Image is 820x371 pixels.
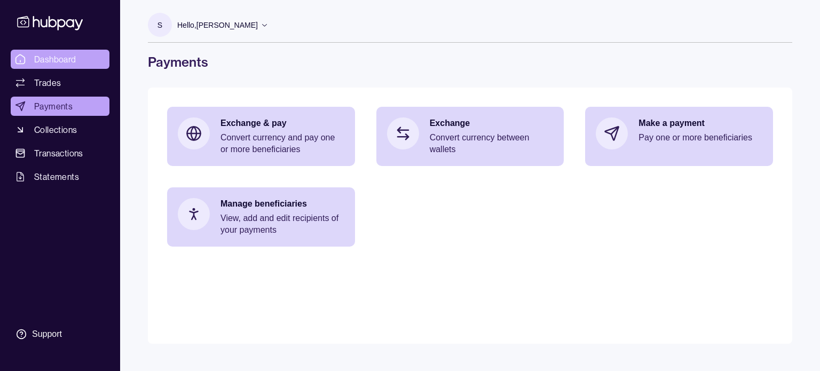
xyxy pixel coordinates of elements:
a: Make a paymentPay one or more beneficiaries [585,107,773,160]
a: Support [11,323,109,345]
a: Transactions [11,144,109,163]
a: Collections [11,120,109,139]
p: Manage beneficiaries [220,198,344,210]
p: Hello, [PERSON_NAME] [177,19,258,31]
a: ExchangeConvert currency between wallets [376,107,564,166]
div: Support [32,328,62,340]
span: Collections [34,123,77,136]
p: S [157,19,162,31]
a: Exchange & payConvert currency and pay one or more beneficiaries [167,107,355,166]
span: Transactions [34,147,83,160]
a: Statements [11,167,109,186]
a: Manage beneficiariesView, add and edit recipients of your payments [167,187,355,247]
span: Dashboard [34,53,76,66]
p: Exchange [430,117,554,129]
h1: Payments [148,53,792,70]
span: Payments [34,100,73,113]
a: Payments [11,97,109,116]
p: Pay one or more beneficiaries [638,132,762,144]
span: Trades [34,76,61,89]
p: Convert currency between wallets [430,132,554,155]
p: View, add and edit recipients of your payments [220,212,344,236]
a: Dashboard [11,50,109,69]
span: Statements [34,170,79,183]
p: Exchange & pay [220,117,344,129]
p: Convert currency and pay one or more beneficiaries [220,132,344,155]
a: Trades [11,73,109,92]
p: Make a payment [638,117,762,129]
